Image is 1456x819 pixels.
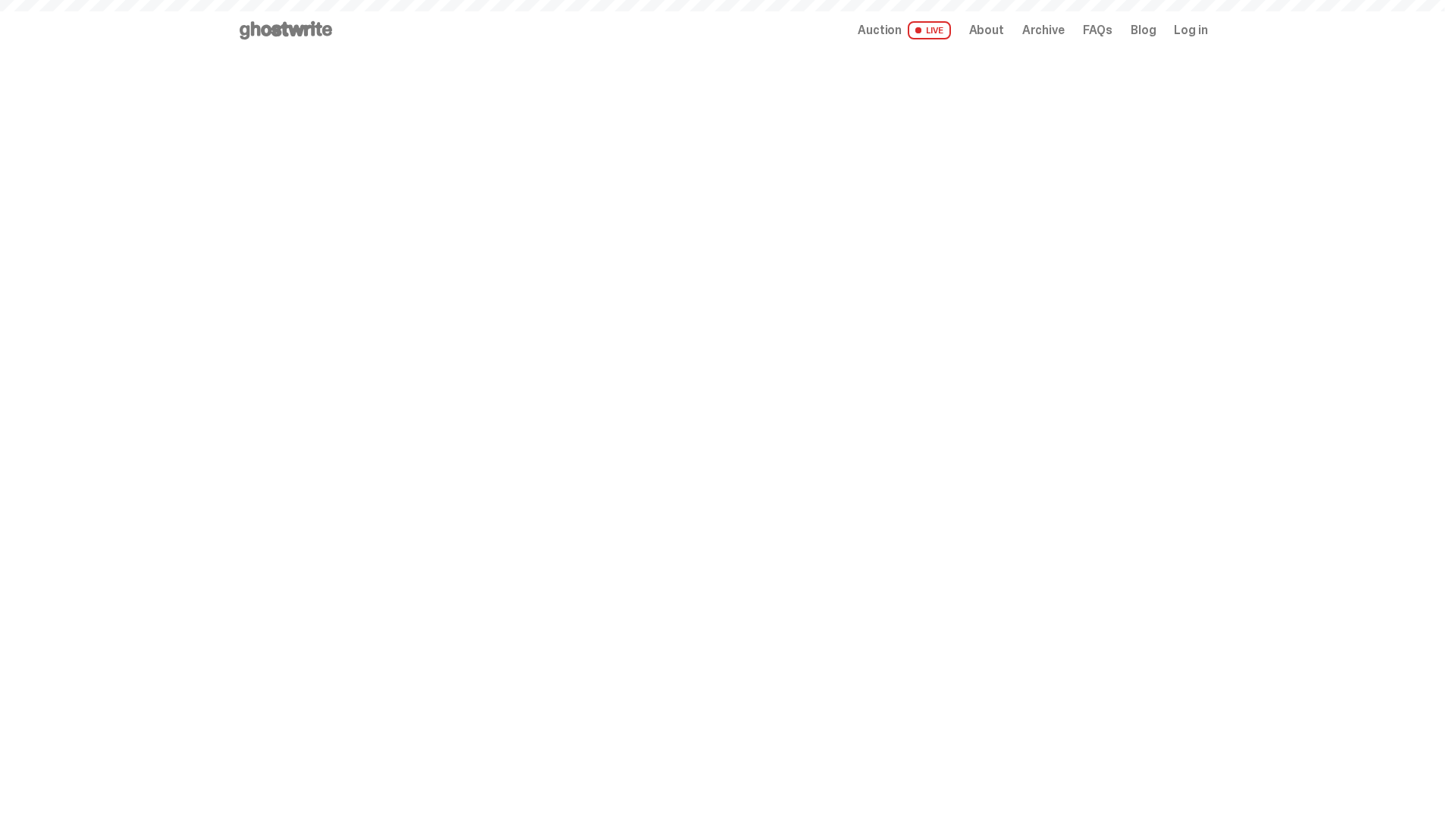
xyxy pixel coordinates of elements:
span: LIVE [908,21,951,39]
a: About [969,24,1004,36]
a: Archive [1022,24,1065,36]
a: Log in [1174,24,1207,36]
a: Blog [1131,24,1156,36]
a: FAQs [1083,24,1112,36]
a: Auction LIVE [858,21,950,39]
span: Auction [858,24,902,36]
